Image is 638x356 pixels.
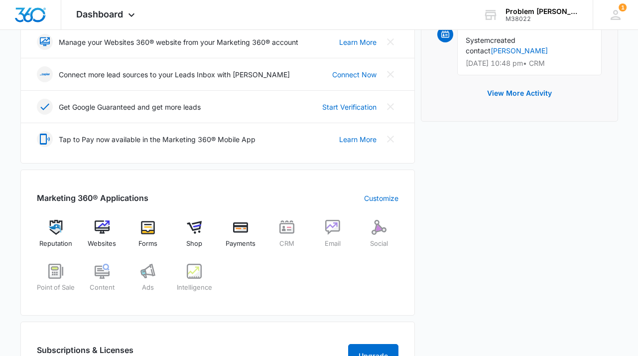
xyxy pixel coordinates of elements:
[222,220,260,256] a: Payments
[39,239,72,249] span: Reputation
[76,9,123,19] span: Dashboard
[370,239,388,249] span: Social
[90,283,115,293] span: Content
[59,37,298,47] p: Manage your Websites 360® website from your Marketing 360® account
[506,7,578,15] div: account name
[332,69,377,80] a: Connect Now
[383,99,398,115] button: Close
[267,220,306,256] a: CRM
[175,220,214,256] a: Shop
[383,66,398,82] button: Close
[37,283,75,293] span: Point of Sale
[279,239,294,249] span: CRM
[59,102,201,112] p: Get Google Guaranteed and get more leads
[619,3,627,11] span: 1
[339,134,377,145] a: Learn More
[339,37,377,47] a: Learn More
[466,36,490,44] span: System
[619,3,627,11] div: notifications count
[88,239,116,249] span: Websites
[383,34,398,50] button: Close
[466,36,515,55] span: created contact
[314,220,352,256] a: Email
[466,60,593,67] p: [DATE] 10:48 pm • CRM
[37,220,75,256] a: Reputation
[506,15,578,22] div: account id
[59,134,255,145] p: Tap to Pay now available in the Marketing 360® Mobile App
[322,102,377,112] a: Start Verification
[142,283,154,293] span: Ads
[129,264,167,300] a: Ads
[186,239,202,249] span: Shop
[138,239,157,249] span: Forms
[325,239,341,249] span: Email
[83,264,121,300] a: Content
[226,239,255,249] span: Payments
[383,131,398,147] button: Close
[37,192,148,204] h2: Marketing 360® Applications
[129,220,167,256] a: Forms
[477,81,562,105] button: View More Activity
[491,46,548,55] a: [PERSON_NAME]
[37,264,75,300] a: Point of Sale
[177,283,212,293] span: Intelligence
[360,220,398,256] a: Social
[59,69,290,80] p: Connect more lead sources to your Leads Inbox with [PERSON_NAME]
[364,193,398,203] a: Customize
[175,264,214,300] a: Intelligence
[83,220,121,256] a: Websites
